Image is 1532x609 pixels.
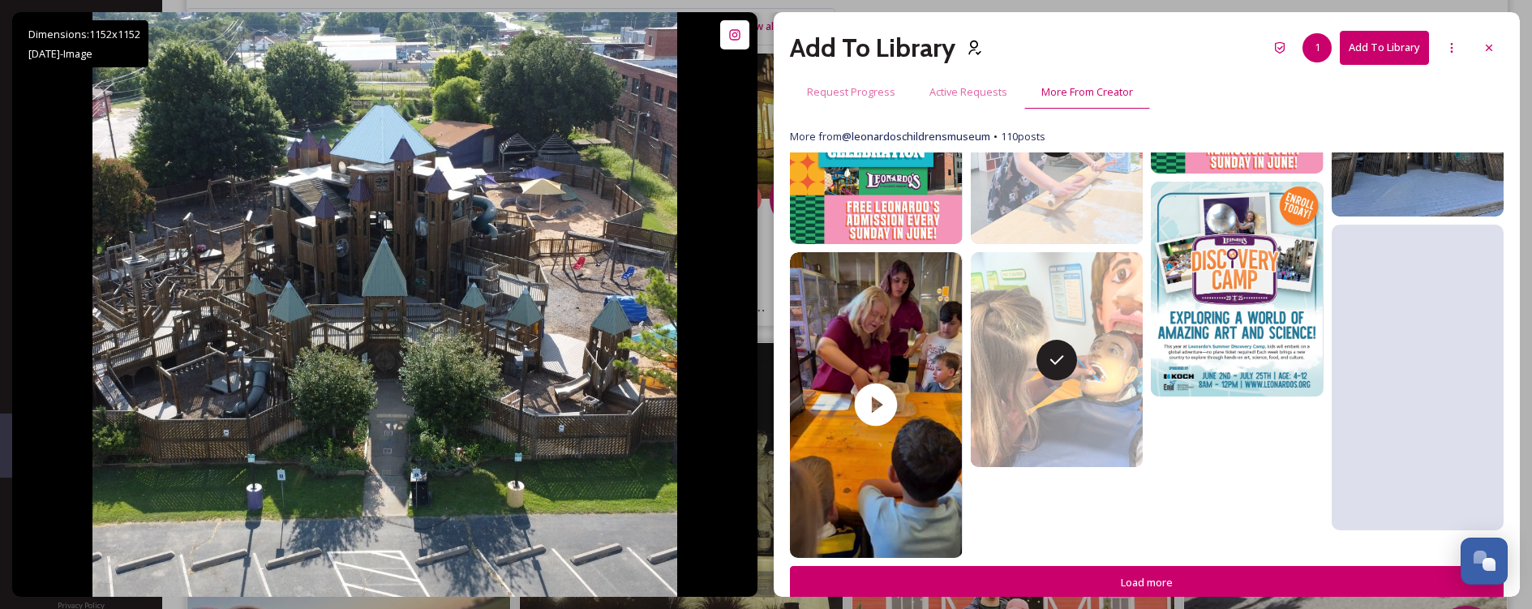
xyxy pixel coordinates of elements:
img: 500479750_1106387478187953_6664820176387707062_n.jpg [1151,182,1323,397]
span: More From Creator [1041,84,1133,100]
button: Open Chat [1461,538,1508,585]
img: thumbnail [790,252,962,558]
span: Dimensions: 1152 x 1152 [28,27,140,41]
span: 110 posts [1001,129,1045,144]
span: Active Requests [929,84,1007,100]
span: More from [790,129,990,144]
img: Today kicks-off Oklahoma Museums Association's Oklahoma Museums Week! For our Only in OK, we have... [92,12,677,597]
button: Load more [790,566,1504,599]
button: Add To Library [1340,31,1429,64]
h2: Add To Library [790,28,955,67]
span: 1 [1315,40,1320,55]
a: @leonardoschildrensmuseum [842,129,990,144]
span: Request Progress [807,84,895,100]
span: [DATE] - Image [28,46,92,61]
